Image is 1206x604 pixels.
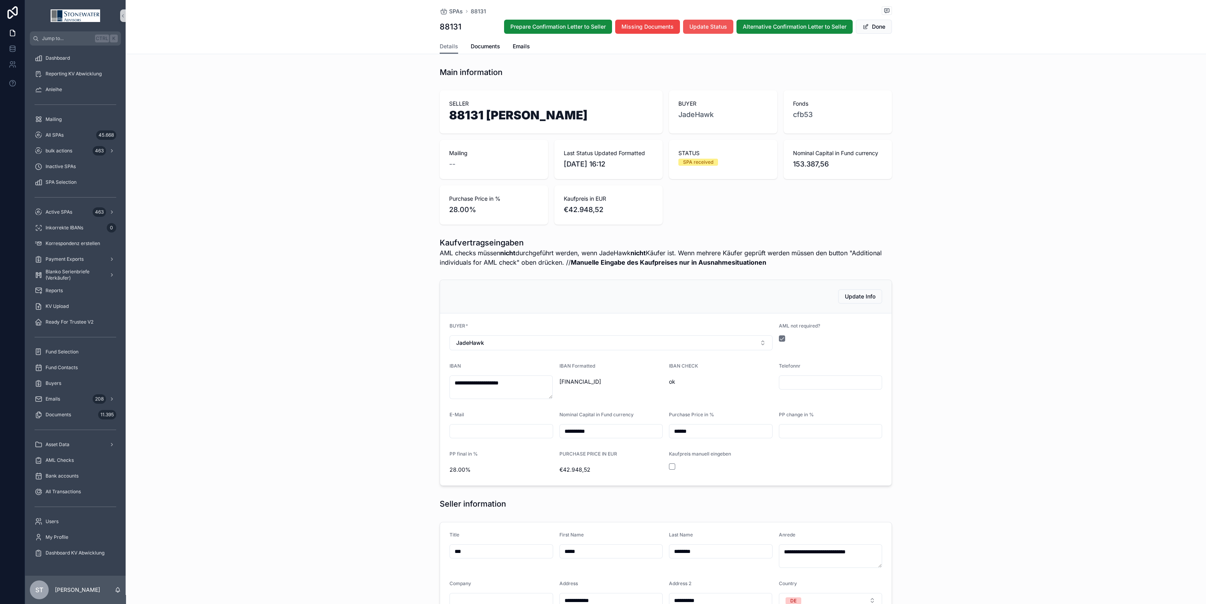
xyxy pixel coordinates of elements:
span: STATUS [678,149,768,157]
button: Jump to...CtrlK [30,31,121,46]
a: Buyers [30,376,121,390]
span: K [111,35,117,42]
button: Update Info [838,289,882,304]
a: Active SPAs463 [30,205,121,219]
span: Active SPAs [46,209,72,215]
span: Anrede [779,532,795,538]
span: Purchase Price in % [669,412,714,417]
a: Blanko Serienbriefe (Verkäufer) [30,268,121,282]
span: Alternative Confirmation Letter to Seller [743,23,846,31]
div: 463 [93,207,106,217]
span: Inkorrekte IBANs [46,225,83,231]
a: Fund Contacts [30,361,121,375]
a: SPAs [440,7,463,15]
span: Update Status [689,23,727,31]
a: Mailing [30,112,121,126]
span: Fonds [793,100,883,108]
span: SPAs [449,7,463,15]
span: ok [669,378,773,386]
span: 28.00% [450,466,553,474]
button: Done [856,20,892,34]
span: Kaufpreis manuell eingeben [669,451,731,457]
span: Ctrl [95,35,109,42]
span: 153.387,56 [793,159,883,170]
a: Inactive SPAs [30,159,121,174]
span: Jump to... [42,35,92,42]
a: JadeHawk [678,109,714,120]
a: Reports [30,284,121,298]
strong: nicht [630,249,646,257]
button: Select Button [450,335,773,350]
a: Reporting KV Abwicklung [30,67,121,81]
a: bulk actions463 [30,144,121,158]
span: €42.948,52 [559,466,663,474]
a: All SPAs45.668 [30,128,121,142]
h1: 88131 [PERSON_NAME] [449,109,653,124]
div: scrollable content [25,46,126,570]
a: Users [30,514,121,529]
span: Mailing [449,149,539,157]
span: PURCHASE PRICE IN EUR [559,451,617,457]
span: Mailing [46,116,62,123]
div: 11.395 [98,410,116,419]
span: Emails [46,396,60,402]
span: Telefonnr [779,363,800,369]
a: Payment Exports [30,252,121,266]
div: 463 [93,146,106,156]
span: PP final in % [450,451,478,457]
h1: 88131 [440,21,461,32]
button: Prepare Confirmation Letter to Seller [504,20,612,34]
span: [FINANCIAL_ID] [559,378,663,386]
span: Inactive SPAs [46,163,76,170]
span: Dashboard [46,55,70,61]
div: 0 [107,223,116,232]
span: Address 2 [669,580,691,586]
span: Kaufpreis in EUR [564,195,653,203]
a: All Transactions [30,485,121,499]
a: Korrespondenz erstellen [30,236,121,251]
a: Anleihe [30,82,121,97]
span: bulk actions [46,148,72,154]
img: App logo [51,9,100,22]
span: First Name [559,532,584,538]
span: KV Upload [46,303,69,309]
span: Update Info [845,293,875,300]
h1: Main information [440,67,502,78]
span: Documents [46,412,71,418]
span: €42.948,52 [564,204,653,215]
span: SPA Selection [46,179,77,185]
span: cfb53 [793,109,813,120]
span: IBAN CHECK [669,363,698,369]
span: Title [450,532,459,538]
span: Korrespondenz erstellen [46,240,100,247]
a: Inkorrekte IBANs0 [30,221,121,235]
h1: Seller information [440,498,506,509]
span: JadeHawk [456,339,484,347]
span: Nominal Capital in Fund currency [559,412,634,417]
a: 88131 [471,7,486,15]
span: AML not required? [779,323,820,329]
span: Blanko Serienbriefe (Verkäufer) [46,269,103,281]
span: BUYER [678,100,768,108]
p: [PERSON_NAME] [55,586,100,594]
span: Details [440,42,458,50]
strong: nicht [500,249,515,257]
a: Dashboard [30,51,121,65]
a: Fund Selection [30,345,121,359]
a: Dashboard KV Abwicklung [30,546,121,560]
span: Missing Documents [621,23,674,31]
button: Alternative Confirmation Letter to Seller [736,20,853,34]
span: Country [779,580,797,586]
a: Documents11.395 [30,408,121,422]
span: Users [46,518,58,525]
span: All Transactions [46,489,81,495]
span: AML checks müssen durchgeführt werden, wenn JadeHawk Käufer ist. Wenn mehrere Käufer geprüft werd... [440,248,892,267]
h1: Kaufvertragseingaben [440,237,892,248]
div: SPA received [683,159,713,166]
span: Company [450,580,471,586]
span: Documents [471,42,500,50]
span: ST [35,585,43,595]
span: SELLER [449,100,653,108]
